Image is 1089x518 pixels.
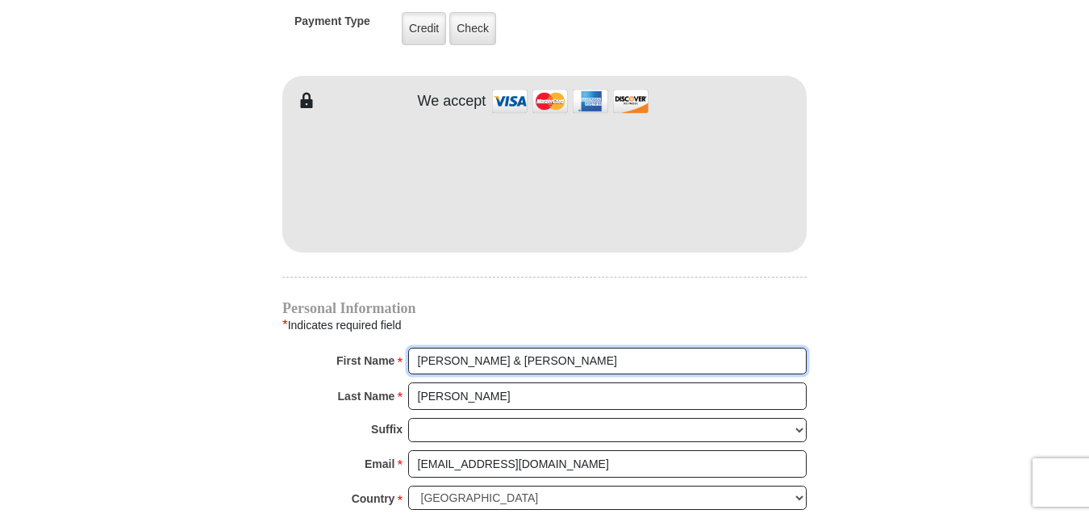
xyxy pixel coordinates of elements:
[490,84,651,119] img: credit cards accepted
[336,349,394,372] strong: First Name
[449,12,496,45] label: Check
[338,385,395,407] strong: Last Name
[371,418,403,441] strong: Suffix
[418,93,486,111] h4: We accept
[365,453,394,475] strong: Email
[282,302,807,315] h4: Personal Information
[294,15,370,36] h5: Payment Type
[282,315,807,336] div: Indicates required field
[352,487,395,510] strong: Country
[402,12,446,45] label: Credit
